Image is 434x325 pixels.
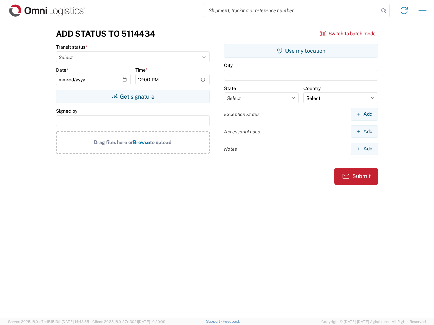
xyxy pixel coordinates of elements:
[224,129,260,135] label: Accessorial used
[224,146,237,152] label: Notes
[351,125,378,138] button: Add
[224,85,236,91] label: State
[56,90,210,103] button: Get signature
[56,44,87,50] label: Transit status
[351,108,378,121] button: Add
[62,320,89,324] span: [DATE] 14:43:55
[206,319,223,323] a: Support
[334,168,378,185] button: Submit
[92,320,165,324] span: Client: 2025.18.0-27d3021
[224,62,233,68] label: City
[138,320,165,324] span: [DATE] 10:20:09
[135,67,148,73] label: Time
[56,67,68,73] label: Date
[56,108,77,114] label: Signed by
[321,319,426,325] span: Copyright © [DATE]-[DATE] Agistix Inc., All Rights Reserved
[351,143,378,155] button: Add
[224,44,378,58] button: Use my location
[8,320,89,324] span: Server: 2025.18.0-c7ad5f513fb
[150,139,172,145] span: to upload
[133,139,150,145] span: Browse
[56,29,155,39] h3: Add Status to 5114434
[224,111,260,117] label: Exception status
[303,85,321,91] label: Country
[94,139,133,145] span: Drag files here or
[223,319,240,323] a: Feedback
[203,4,379,17] input: Shipment, tracking or reference number
[320,28,376,39] button: Switch to batch mode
